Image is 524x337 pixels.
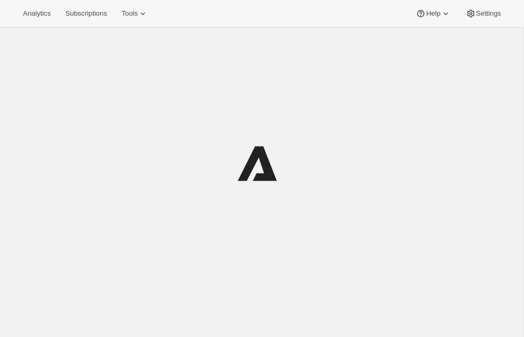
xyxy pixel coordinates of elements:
button: Subscriptions [59,6,113,21]
span: Subscriptions [65,9,107,18]
span: Analytics [23,9,51,18]
button: Settings [459,6,507,21]
span: Help [426,9,440,18]
button: Help [409,6,457,21]
button: Tools [115,6,154,21]
span: Settings [476,9,501,18]
button: Analytics [17,6,57,21]
span: Tools [121,9,138,18]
